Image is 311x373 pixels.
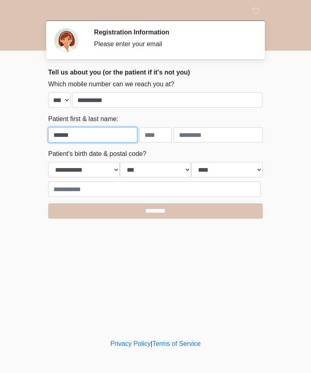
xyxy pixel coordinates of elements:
[94,28,251,36] h2: Registration Information
[111,340,151,347] a: Privacy Policy
[151,340,152,347] a: |
[48,114,118,124] label: Patient first & last name:
[40,6,51,16] img: Sm Skin La Laser Logo
[48,68,263,76] h2: Tell us about you (or the patient if it's not you)
[94,39,251,49] div: Please enter your email
[48,149,146,159] label: Patient's birth date & postal code?
[54,28,79,53] img: Agent Avatar
[48,79,174,89] label: Which mobile number can we reach you at?
[152,340,200,347] a: Terms of Service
